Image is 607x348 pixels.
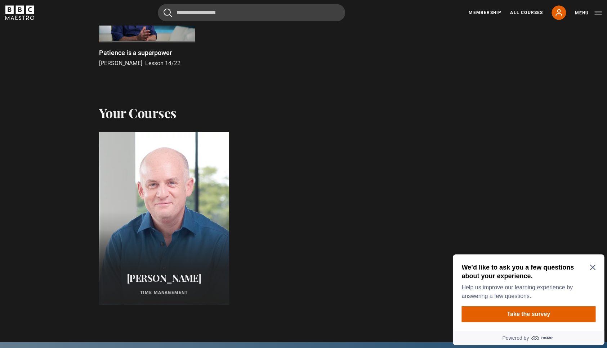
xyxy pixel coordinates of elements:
input: Search [158,4,345,21]
span: Lesson 14/22 [145,60,180,67]
span: [PERSON_NAME] [99,60,142,67]
p: Time Management [108,289,220,296]
div: Optional study invitation [3,3,154,94]
a: Membership [469,9,501,16]
h2: We’d like to ask you a few questions about your experience. [12,12,143,29]
p: Help us improve our learning experience by answering a few questions. [12,32,143,49]
button: Toggle navigation [575,9,602,17]
button: Submit the search query [164,8,172,17]
svg: BBC Maestro [5,5,34,20]
a: All Courses [510,9,543,16]
a: Powered by maze [3,79,154,94]
h2: [PERSON_NAME] [108,272,220,284]
p: Patience is a superpower [99,48,172,58]
a: [PERSON_NAME] Time Management [99,132,229,304]
button: Close Maze Prompt [140,13,146,19]
h2: Your Courses [99,105,177,120]
button: Take the survey [12,55,146,71]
